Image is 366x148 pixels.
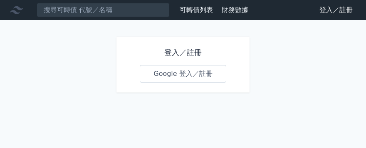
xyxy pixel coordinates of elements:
a: 財務數據 [222,6,248,14]
a: Google 登入／註冊 [140,65,226,83]
input: 搜尋可轉債 代號／名稱 [37,3,170,17]
a: 登入／註冊 [313,3,359,17]
a: 可轉債列表 [180,6,213,14]
h1: 登入／註冊 [140,47,226,58]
